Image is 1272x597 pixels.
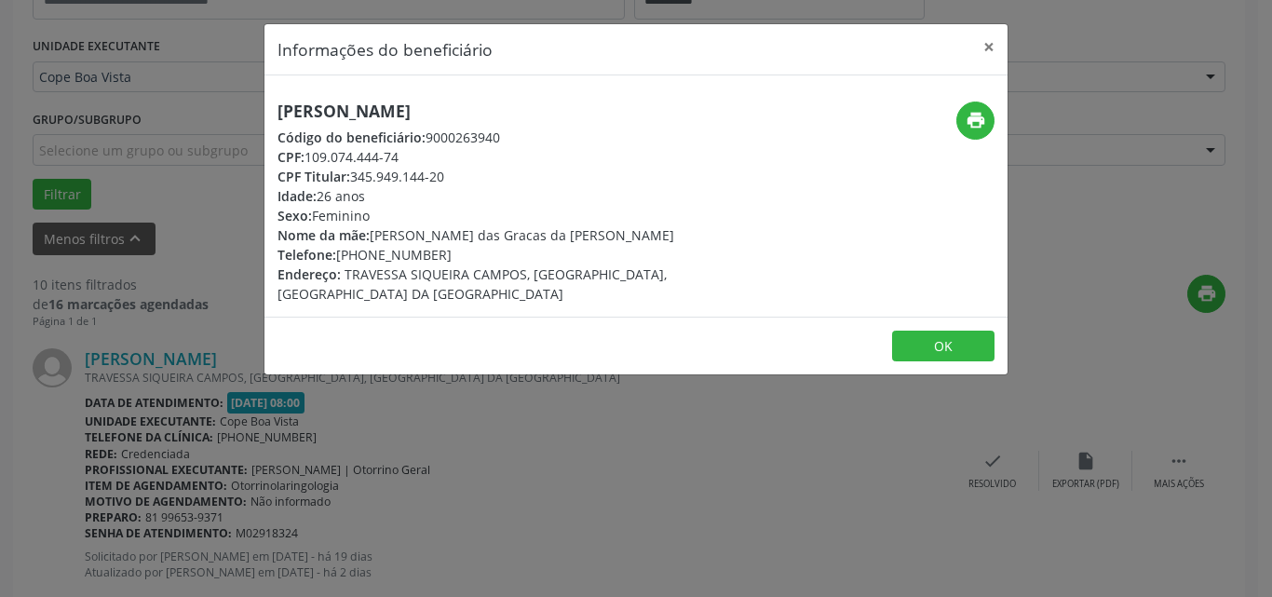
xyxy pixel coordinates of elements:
button: Close [970,24,1008,70]
i: print [966,110,986,130]
span: CPF: [277,148,304,166]
div: 9000263940 [277,128,747,147]
span: CPF Titular: [277,168,350,185]
span: Endereço: [277,265,341,283]
h5: Informações do beneficiário [277,37,493,61]
span: Sexo: [277,207,312,224]
span: Telefone: [277,246,336,264]
div: 26 anos [277,186,747,206]
button: print [956,102,995,140]
div: 345.949.144-20 [277,167,747,186]
span: TRAVESSA SIQUEIRA CAMPOS, [GEOGRAPHIC_DATA], [GEOGRAPHIC_DATA] DA [GEOGRAPHIC_DATA] [277,265,667,303]
div: Feminino [277,206,747,225]
span: Nome da mãe: [277,226,370,244]
span: Código do beneficiário: [277,129,426,146]
div: 109.074.444-74 [277,147,747,167]
div: [PHONE_NUMBER] [277,245,747,265]
button: OK [892,331,995,362]
span: Idade: [277,187,317,205]
h5: [PERSON_NAME] [277,102,747,121]
div: [PERSON_NAME] das Gracas da [PERSON_NAME] [277,225,747,245]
